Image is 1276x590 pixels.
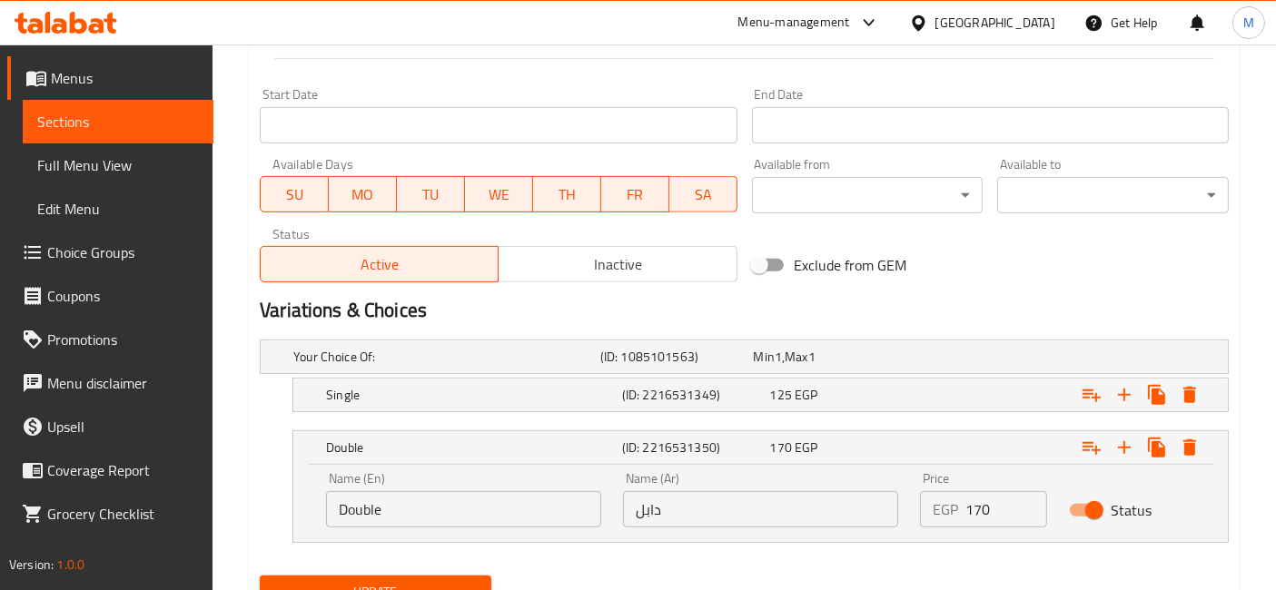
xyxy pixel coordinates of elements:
[608,182,662,208] span: FR
[293,379,1228,411] div: Expand
[56,553,84,576] span: 1.0.0
[7,318,213,361] a: Promotions
[1141,431,1173,464] button: Clone new choice
[465,176,533,212] button: WE
[326,438,615,457] h5: Double
[1108,379,1141,411] button: Add new choice
[23,187,213,231] a: Edit Menu
[1243,13,1254,33] span: M
[47,372,199,394] span: Menu disclaimer
[965,491,1046,527] input: Please enter price
[754,345,775,369] span: Min
[47,24,199,45] span: Branches
[404,182,458,208] span: TU
[260,246,499,282] button: Active
[600,348,747,366] h5: (ID: 1085101563)
[7,274,213,318] a: Coupons
[1173,431,1206,464] button: Delete Double
[47,329,199,350] span: Promotions
[7,405,213,448] a: Upsell
[622,386,763,404] h5: (ID: 2216531349)
[770,436,792,459] span: 170
[293,431,1228,464] div: Expand
[268,251,491,278] span: Active
[752,177,984,213] div: ​
[677,182,730,208] span: SA
[293,348,593,366] h5: Your Choice Of:
[506,251,729,278] span: Inactive
[1108,431,1141,464] button: Add new choice
[7,448,213,492] a: Coverage Report
[9,553,54,576] span: Version:
[1112,499,1152,521] span: Status
[1173,379,1206,411] button: Delete Single
[785,345,807,369] span: Max
[472,182,526,208] span: WE
[397,176,465,212] button: TU
[326,491,601,527] input: Enter name En
[540,182,594,208] span: TH
[808,345,816,369] span: 1
[669,176,737,212] button: SA
[336,182,390,208] span: MO
[37,154,199,176] span: Full Menu View
[47,416,199,438] span: Upsell
[326,386,615,404] h5: Single
[23,100,213,143] a: Sections
[795,436,817,459] span: EGP
[47,285,199,307] span: Coupons
[37,198,199,220] span: Edit Menu
[23,143,213,187] a: Full Menu View
[1075,431,1108,464] button: Add choice group
[51,67,199,89] span: Menus
[997,177,1229,213] div: ​
[935,13,1055,33] div: [GEOGRAPHIC_DATA]
[1075,379,1108,411] button: Add choice group
[37,111,199,133] span: Sections
[1141,379,1173,411] button: Clone new choice
[7,56,213,100] a: Menus
[498,246,737,282] button: Inactive
[260,176,329,212] button: SU
[738,12,850,34] div: Menu-management
[775,345,782,369] span: 1
[47,459,199,481] span: Coverage Report
[7,231,213,274] a: Choice Groups
[7,361,213,405] a: Menu disclaimer
[47,241,199,263] span: Choice Groups
[7,492,213,536] a: Grocery Checklist
[533,176,601,212] button: TH
[329,176,397,212] button: MO
[623,491,898,527] input: Enter name Ar
[795,383,817,407] span: EGP
[268,182,321,208] span: SU
[795,254,907,276] span: Exclude from GEM
[933,498,958,520] p: EGP
[260,297,1229,324] h2: Variations & Choices
[47,503,199,525] span: Grocery Checklist
[770,383,792,407] span: 125
[261,340,1228,373] div: Expand
[622,438,763,457] h5: (ID: 2216531350)
[601,176,669,212] button: FR
[754,348,900,366] div: ,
